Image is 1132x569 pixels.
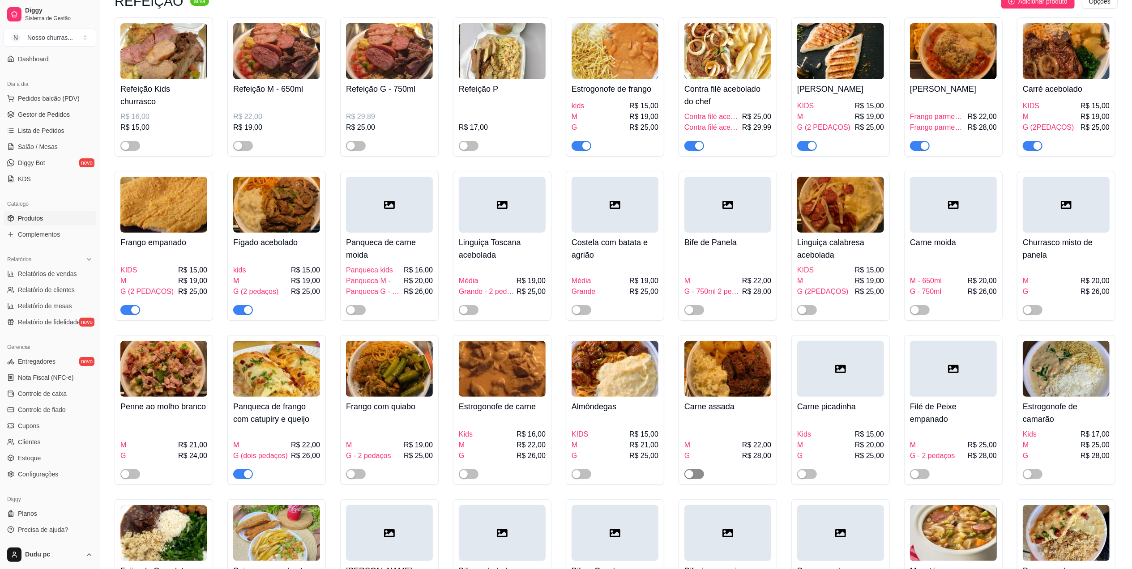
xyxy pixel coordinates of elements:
span: M [797,276,803,286]
span: R$ 19,00 [404,440,433,450]
img: product-image [120,341,207,397]
span: R$ 15,00 [178,265,207,276]
span: R$ 16,00 [404,265,433,276]
span: R$ 25,00 [1081,122,1110,133]
a: Diggy Botnovo [4,156,96,170]
span: KIDS [572,429,588,440]
img: product-image [233,341,320,397]
span: Planos [18,509,37,518]
span: Configurações [18,470,58,479]
h4: Carne picadinha [797,400,884,413]
h4: Panqueca de carne moida [346,236,433,261]
span: KIDS [1023,101,1039,111]
div: Catálogo [4,197,96,211]
span: R$ 15,00 [629,429,658,440]
div: R$ 22,00 [233,111,320,122]
span: M [910,440,916,450]
div: R$ 15,00 [120,122,207,133]
h4: Linguiça calabresa acebolada [797,236,884,261]
span: M [346,440,352,450]
img: product-image [572,23,658,79]
a: KDS [4,172,96,186]
span: M [233,276,239,286]
span: Média [572,276,591,286]
h4: [PERSON_NAME] [910,83,997,95]
span: R$ 15,00 [855,101,884,111]
span: R$ 15,00 [1081,101,1110,111]
img: product-image [1023,341,1110,397]
span: Relatório de mesas [18,301,72,310]
span: R$ 20,00 [855,440,884,450]
span: M [684,440,690,450]
span: G [459,450,464,461]
span: M [684,276,690,286]
span: R$ 26,00 [1081,286,1110,297]
span: Kids [459,429,473,440]
span: R$ 25,00 [629,450,658,461]
h4: Fígado acebolado [233,236,320,249]
a: Lista de Pedidos [4,123,96,138]
span: G [572,450,577,461]
span: G (2 PEDAÇOS) [120,286,174,297]
h4: Bife de Panela [684,236,771,249]
span: R$ 15,00 [629,101,658,111]
span: Salão / Mesas [18,142,58,151]
span: R$ 22,00 [517,440,546,450]
span: Relatório de clientes [18,285,75,294]
h4: Carré acebolado [1023,83,1110,95]
img: product-image [1023,505,1110,561]
span: Gestor de Pedidos [18,110,70,119]
span: R$ 25,00 [855,286,884,297]
span: R$ 25,00 [968,440,997,450]
span: R$ 16,00 [517,429,546,440]
span: M [120,276,126,286]
div: Gerenciar [4,340,96,354]
div: R$ 29,89 [346,111,433,122]
span: R$ 25,00 [404,450,433,461]
span: Contra filé acebolado G (dois pedaços de carne) [684,122,740,133]
a: Complementos [4,227,96,242]
h4: Almôndegas [572,400,658,413]
img: product-image [120,505,207,561]
span: Kids [797,429,811,440]
img: product-image [233,177,320,233]
div: R$ 25,00 [346,122,433,133]
img: product-image [910,23,997,79]
span: Sistema de Gestão [25,15,93,22]
a: Relatório de clientes [4,283,96,297]
span: Entregadores [18,357,56,366]
a: Planos [4,506,96,521]
h4: Contra filé acebolado do chef [684,83,771,108]
span: KDS [18,174,31,183]
h4: Frango empanado [120,236,207,249]
h4: Penne ao molho branco [120,400,207,413]
span: R$ 20,00 [1081,276,1110,286]
h4: Filé de Peixe empanado [910,400,997,425]
span: Produtos [18,214,43,223]
span: G - 750ml [910,286,941,297]
span: Clientes [18,437,41,446]
span: R$ 21,00 [629,440,658,450]
a: Relatório de fidelidadenovo [4,315,96,329]
span: N [11,33,20,42]
a: Clientes [4,435,96,449]
img: product-image [572,341,658,397]
span: G - 750ml 2 pedaços [684,286,740,297]
h4: Panqueca de frango com catupiry e queijo [233,400,320,425]
span: G (dois pedaços) [233,450,288,461]
span: Frango parmegiana G (2 pedaços) [910,122,966,133]
span: G [797,450,803,461]
span: Diggy [25,7,93,15]
span: M [459,440,465,450]
h4: Estrogonofe de camarão [1023,400,1110,425]
h4: Churrasco misto de panela [1023,236,1110,261]
img: product-image [120,23,207,79]
span: R$ 19,00 [629,276,658,286]
span: G (2PEDAÇOS) [797,286,849,297]
span: G [1023,450,1028,461]
span: Nota Fiscal (NFC-e) [18,373,73,382]
span: R$ 28,00 [968,122,997,133]
span: R$ 29,99 [742,122,771,133]
span: R$ 26,00 [404,286,433,297]
span: R$ 26,00 [291,450,320,461]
